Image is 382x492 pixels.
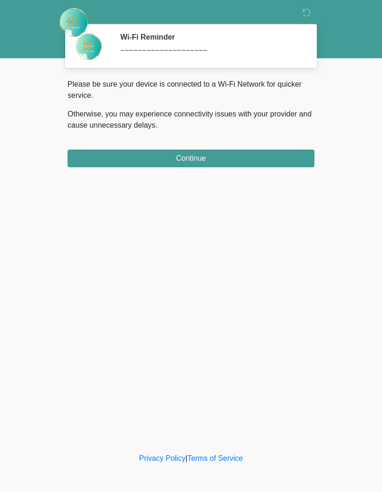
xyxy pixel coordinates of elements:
[75,33,102,61] img: Agent Avatar
[187,454,243,462] a: Terms of Service
[185,454,187,462] a: |
[68,150,314,167] button: Continue
[120,45,300,56] div: ~~~~~~~~~~~~~~~~~~~~
[68,109,314,131] p: Otherwise, you may experience connectivity issues with your provider and cause unnecessary delays
[139,454,186,462] a: Privacy Policy
[58,7,89,38] img: Rehydrate Aesthetics & Wellness Logo
[156,121,157,129] span: .
[68,79,314,101] p: Please be sure your device is connected to a Wi-Fi Network for quicker service.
